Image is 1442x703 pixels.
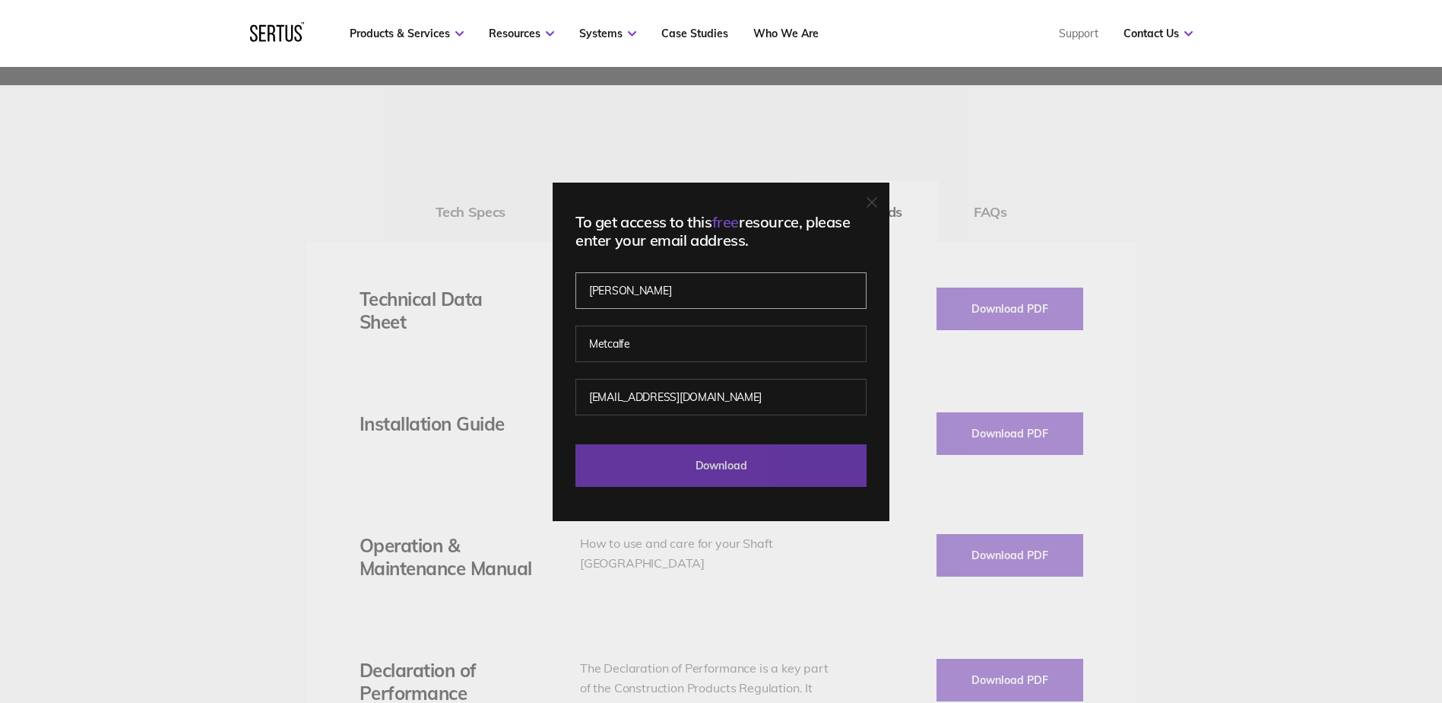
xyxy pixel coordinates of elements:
input: First name* [575,272,867,309]
a: Who We Are [753,27,819,40]
a: Systems [579,27,636,40]
input: Download [575,444,867,487]
a: Contact Us [1123,27,1193,40]
a: Case Studies [661,27,728,40]
input: Last name* [575,326,867,362]
a: Resources [489,27,554,40]
iframe: Chat Widget [1168,526,1442,703]
input: Work email address* [575,379,867,415]
a: Products & Services [350,27,464,40]
a: Support [1059,27,1098,40]
span: free [712,212,739,231]
div: To get access to this resource, please enter your email address. [575,213,867,250]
